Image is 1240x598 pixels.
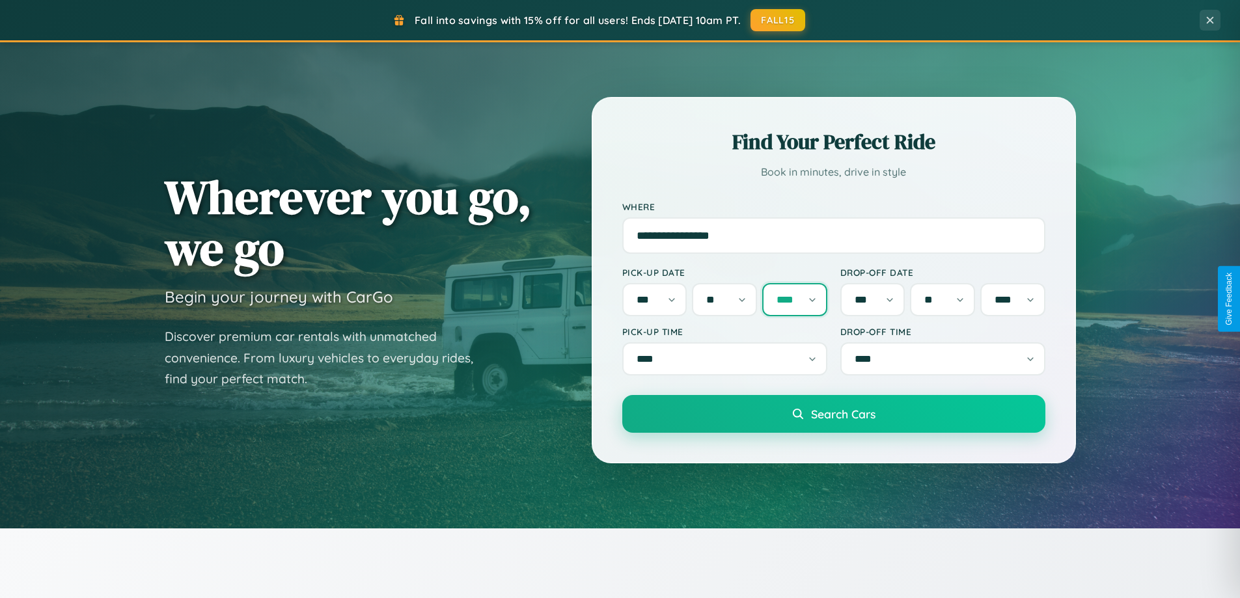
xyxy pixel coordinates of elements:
label: Drop-off Date [840,267,1045,278]
span: Fall into savings with 15% off for all users! Ends [DATE] 10am PT. [415,14,741,27]
div: Give Feedback [1224,273,1233,325]
h3: Begin your journey with CarGo [165,287,393,306]
label: Where [622,201,1045,212]
button: Search Cars [622,395,1045,433]
label: Drop-off Time [840,326,1045,337]
label: Pick-up Time [622,326,827,337]
span: Search Cars [811,407,875,421]
p: Book in minutes, drive in style [622,163,1045,182]
button: FALL15 [751,9,805,31]
p: Discover premium car rentals with unmatched convenience. From luxury vehicles to everyday rides, ... [165,326,490,390]
label: Pick-up Date [622,267,827,278]
h2: Find Your Perfect Ride [622,128,1045,156]
h1: Wherever you go, we go [165,171,532,274]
